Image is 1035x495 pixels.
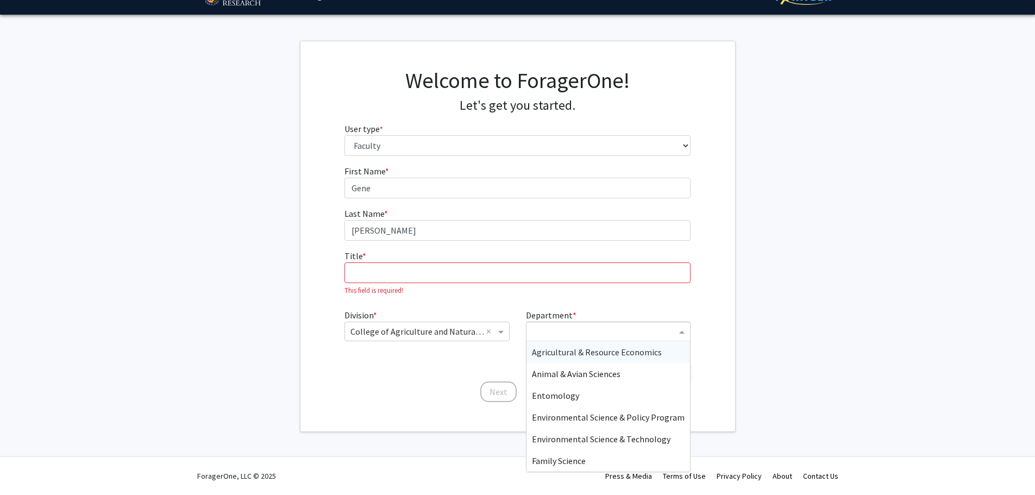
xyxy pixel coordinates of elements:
[526,322,691,341] ng-select: Department
[526,341,691,472] ng-dropdown-panel: Options list
[518,309,699,354] div: Department
[336,309,517,354] div: Division
[773,471,792,481] a: About
[532,455,586,466] span: Family Science
[8,446,46,487] iframe: Chat
[344,98,691,114] h4: Let's get you started.
[605,471,652,481] a: Press & Media
[344,166,385,177] span: First Name
[480,381,517,402] button: Next
[344,285,691,296] p: This field is required!
[344,322,509,341] ng-select: Division
[486,325,495,338] span: Clear all
[197,457,276,495] div: ForagerOne, LLC © 2025
[344,250,362,261] span: Title
[532,434,670,444] span: Environmental Science & Technology
[532,368,620,379] span: Animal & Avian Sciences
[803,471,838,481] a: Contact Us
[344,67,691,93] h1: Welcome to ForagerOne!
[663,471,706,481] a: Terms of Use
[717,471,762,481] a: Privacy Policy
[344,122,383,135] label: User type
[344,208,384,219] span: Last Name
[532,347,662,358] span: Agricultural & Resource Economics
[532,390,579,401] span: Entomology
[532,412,685,423] span: Environmental Science & Policy Program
